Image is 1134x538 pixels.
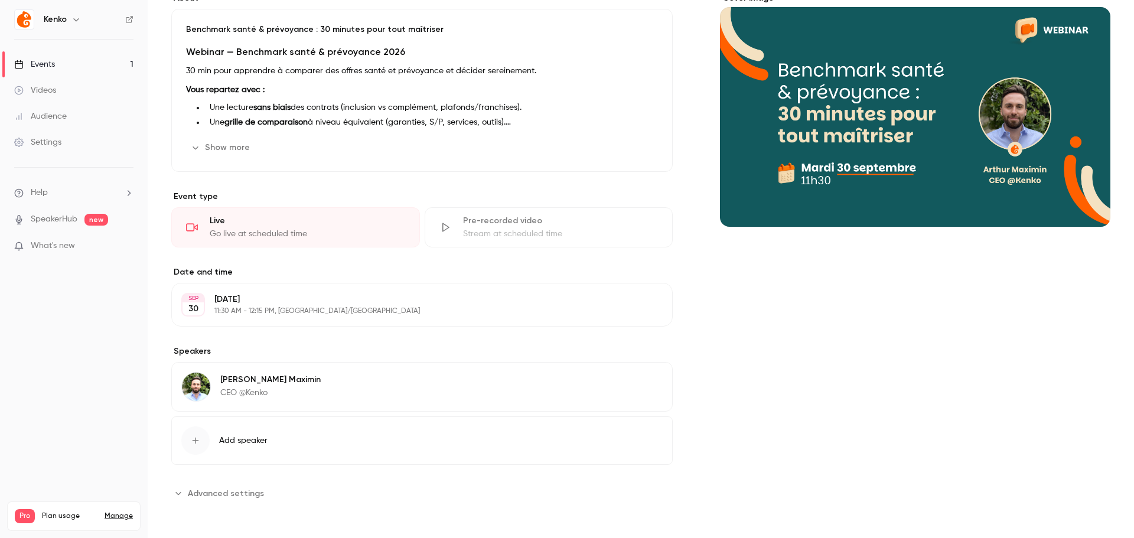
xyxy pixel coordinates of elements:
[119,241,133,252] iframe: Noticeable Trigger
[105,511,133,521] a: Manage
[171,416,673,465] button: Add speaker
[188,487,264,500] span: Advanced settings
[171,191,673,203] p: Event type
[186,24,658,35] p: Benchmark santé & prévoyance : 30 minutes pour tout maîtriser
[171,266,673,278] label: Date and time
[214,307,610,316] p: 11:30 AM - 12:15 PM, [GEOGRAPHIC_DATA]/[GEOGRAPHIC_DATA]
[14,110,67,122] div: Audience
[205,102,658,114] li: Une lecture des contrats (inclusion vs complément, plafonds/franchises).
[183,294,204,302] div: SEP
[210,228,405,240] div: Go live at scheduled time
[182,373,210,401] img: Arthur Maximin
[214,294,610,305] p: [DATE]
[31,240,75,252] span: What's new
[205,116,658,129] li: Une à niveau équivalent (garanties, S/P, services, outils).
[15,509,35,523] span: Pro
[219,435,268,446] span: Add speaker
[220,387,321,399] p: CEO @Kenko
[14,58,55,70] div: Events
[14,187,133,199] li: help-dropdown-opener
[44,14,67,25] h6: Kenko
[15,10,34,29] img: Kenko
[171,484,673,503] section: Advanced settings
[188,303,198,315] p: 30
[220,374,321,386] p: [PERSON_NAME] Maximin
[186,86,265,94] strong: Vous repartez avec :
[171,345,673,357] label: Speakers
[31,187,48,199] span: Help
[224,118,308,126] strong: grille de comparaison
[253,103,291,112] strong: sans biais
[84,214,108,226] span: new
[171,207,420,247] div: LiveGo live at scheduled time
[463,228,659,240] div: Stream at scheduled time
[463,215,659,227] div: Pre-recorded video
[171,484,271,503] button: Advanced settings
[42,511,97,521] span: Plan usage
[210,215,405,227] div: Live
[186,64,658,78] p: 30 min pour apprendre à comparer des offres santé et prévoyance et décider sereinement.
[186,138,257,157] button: Show more
[14,84,56,96] div: Videos
[186,45,658,59] h3: Webinar — Benchmark santé & prévoyance 2026
[425,207,673,247] div: Pre-recorded videoStream at scheduled time
[14,136,61,148] div: Settings
[31,213,77,226] a: SpeakerHub
[171,362,673,412] div: Arthur Maximin[PERSON_NAME] MaximinCEO @Kenko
